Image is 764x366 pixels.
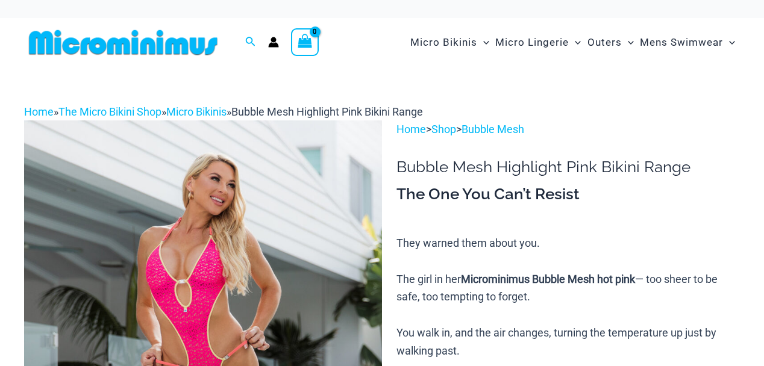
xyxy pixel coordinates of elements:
a: View Shopping Cart, empty [291,28,319,56]
span: Menu Toggle [569,27,581,58]
a: Search icon link [245,35,256,50]
span: Menu Toggle [477,27,489,58]
a: Home [24,105,54,118]
span: Bubble Mesh Highlight Pink Bikini Range [231,105,423,118]
nav: Site Navigation [405,22,740,63]
a: The Micro Bikini Shop [58,105,161,118]
b: Microminimus Bubble Mesh hot pink [461,273,635,285]
img: MM SHOP LOGO FLAT [24,29,222,56]
a: OutersMenu ToggleMenu Toggle [584,24,637,61]
h1: Bubble Mesh Highlight Pink Bikini Range [396,158,740,176]
span: » » » [24,105,423,118]
a: Bubble Mesh [462,123,524,135]
span: Mens Swimwear [640,27,723,58]
span: Menu Toggle [622,27,634,58]
a: Micro BikinisMenu ToggleMenu Toggle [407,24,492,61]
p: > > [396,120,740,138]
a: Shop [431,123,456,135]
a: Micro LingerieMenu ToggleMenu Toggle [492,24,584,61]
a: Mens SwimwearMenu ToggleMenu Toggle [637,24,738,61]
a: Home [396,123,426,135]
span: Outers [587,27,622,58]
span: Micro Lingerie [495,27,569,58]
h3: The One You Can’t Resist [396,184,740,205]
a: Micro Bikinis [166,105,227,118]
a: Account icon link [268,37,279,48]
span: Micro Bikinis [410,27,477,58]
span: Menu Toggle [723,27,735,58]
